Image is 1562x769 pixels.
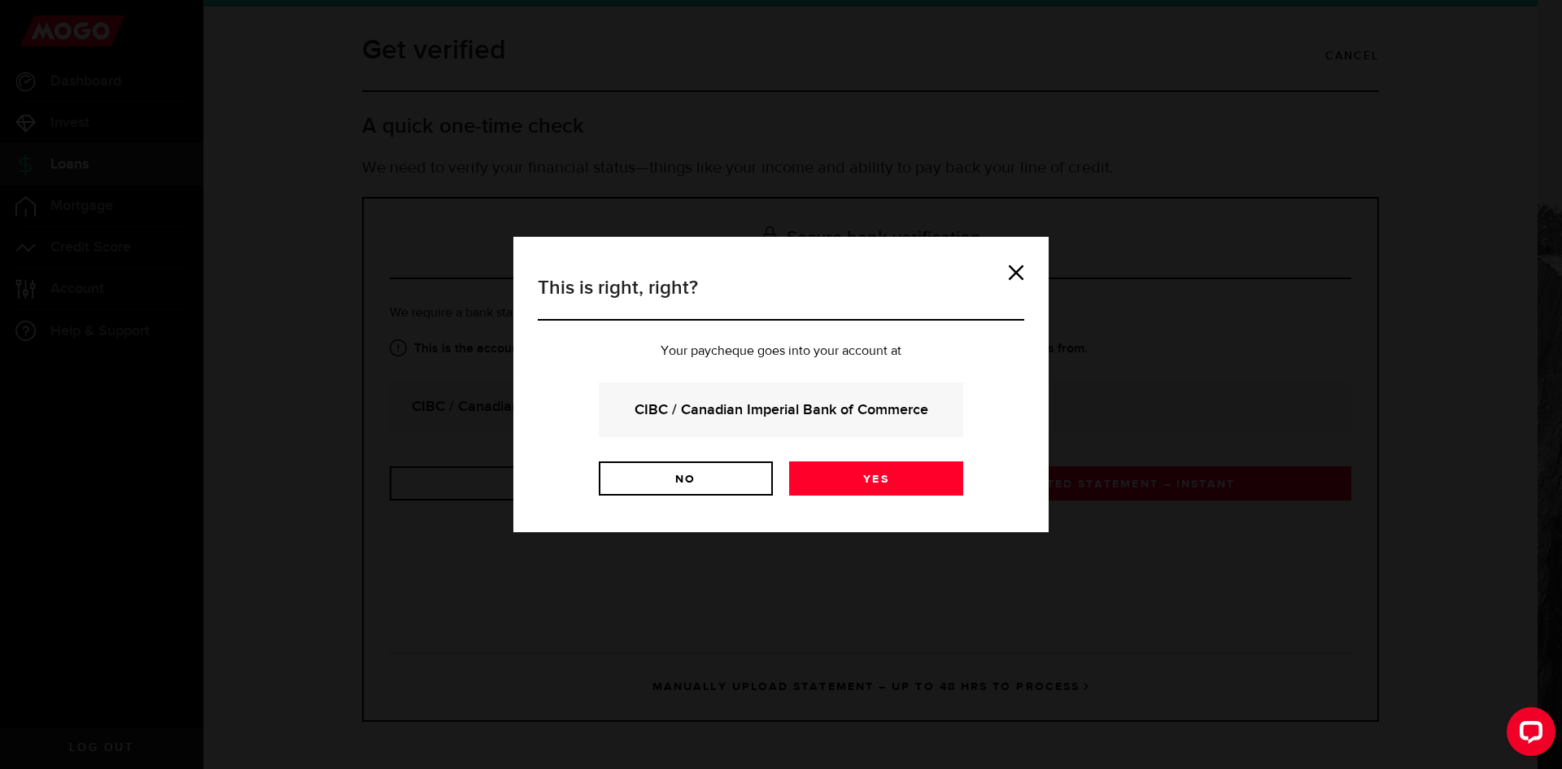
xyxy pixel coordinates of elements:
[621,399,941,421] strong: CIBC / Canadian Imperial Bank of Commerce
[538,345,1024,358] p: Your paycheque goes into your account at
[599,461,773,496] a: No
[789,461,963,496] a: Yes
[1494,701,1562,769] iframe: LiveChat chat widget
[538,273,1024,321] h3: This is right, right?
